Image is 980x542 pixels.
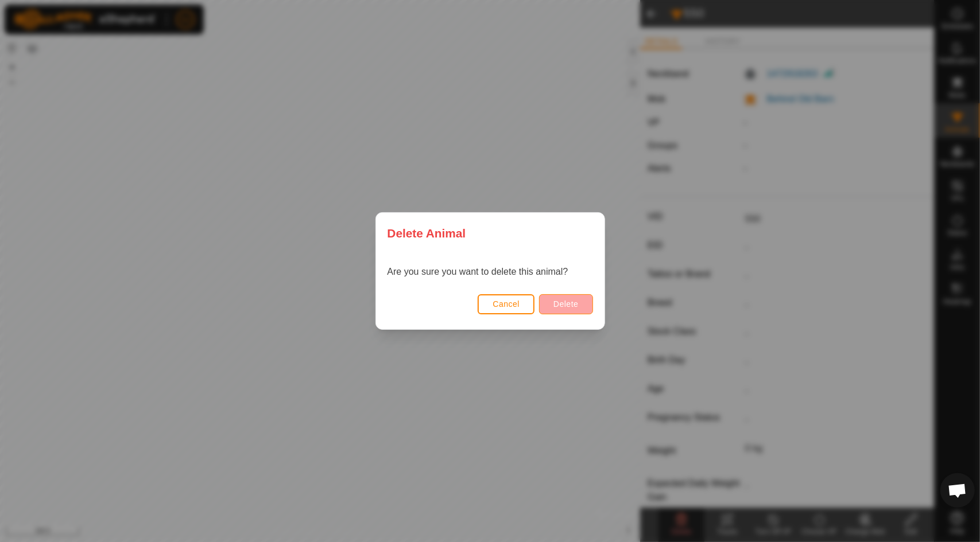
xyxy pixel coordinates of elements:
div: Open chat [940,473,975,508]
span: Cancel [493,299,520,309]
span: Are you sure you want to delete this animal? [388,267,568,276]
button: Delete [539,294,592,314]
span: Delete [553,299,578,309]
div: Delete Animal [376,213,605,254]
button: Cancel [478,294,534,314]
